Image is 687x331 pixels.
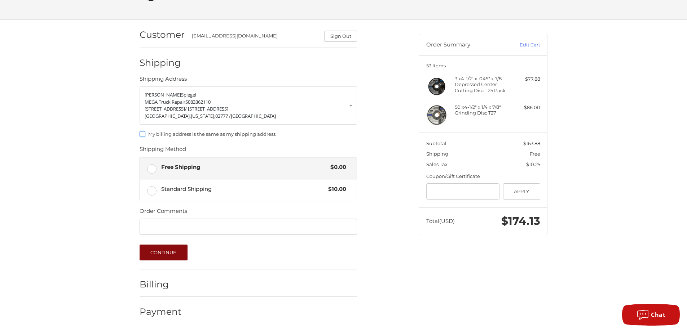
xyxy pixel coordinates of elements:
span: Subtotal [426,140,446,146]
button: Chat [622,304,680,326]
button: Continue [140,245,188,260]
h2: Customer [140,29,185,40]
span: Spiegel [181,91,196,98]
span: [US_STATE], [191,113,215,119]
span: Shipping [426,151,448,157]
span: $174.13 [501,214,540,228]
div: $77.88 [512,76,540,83]
span: Chat [651,311,665,319]
h2: Shipping [140,57,182,68]
button: Sign Out [324,31,357,42]
span: $163.88 [523,140,540,146]
input: Gift Certificate or Coupon Code [426,183,500,200]
span: $0.00 [327,163,346,171]
div: $86.00 [512,104,540,111]
h4: 50 x 4-1/2" x 1/4 x 7/8" Grinding Disc T27 [455,104,510,116]
span: 02777 / [215,113,231,119]
h4: 3 x 4-1/2" x .045" x 7/8" Depressed Center Cutting Disc - 25 Pack [455,76,510,93]
h2: Payment [140,306,182,317]
button: Apply [503,183,540,200]
span: Sales Tax [426,161,448,167]
span: [PERSON_NAME] [145,91,181,98]
h3: Order Summary [426,41,504,49]
span: Standard Shipping [161,185,325,193]
legend: Shipping Address [140,75,187,86]
div: Coupon/Gift Certificate [426,173,540,180]
span: / [STREET_ADDRESS] [185,106,228,112]
span: 5083362110 [185,99,211,105]
span: Total (USD) [426,218,455,224]
legend: Order Comments [140,207,187,219]
h3: 53 Items [426,63,540,68]
span: $10.25 [526,161,540,167]
span: $10.00 [325,185,346,193]
h2: Billing [140,279,182,290]
label: My billing address is the same as my shipping address. [140,131,357,137]
span: Free Shipping [161,163,327,171]
span: [GEOGRAPHIC_DATA], [145,113,191,119]
span: [GEOGRAPHIC_DATA] [231,113,276,119]
span: MEGA Truck Repair [145,99,185,105]
span: [STREET_ADDRESS] [145,106,185,112]
a: Edit Cart [504,41,540,49]
div: [EMAIL_ADDRESS][DOMAIN_NAME] [192,32,317,42]
legend: Shipping Method [140,145,186,157]
span: Free [530,151,540,157]
a: Enter or select a different address [140,86,357,125]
